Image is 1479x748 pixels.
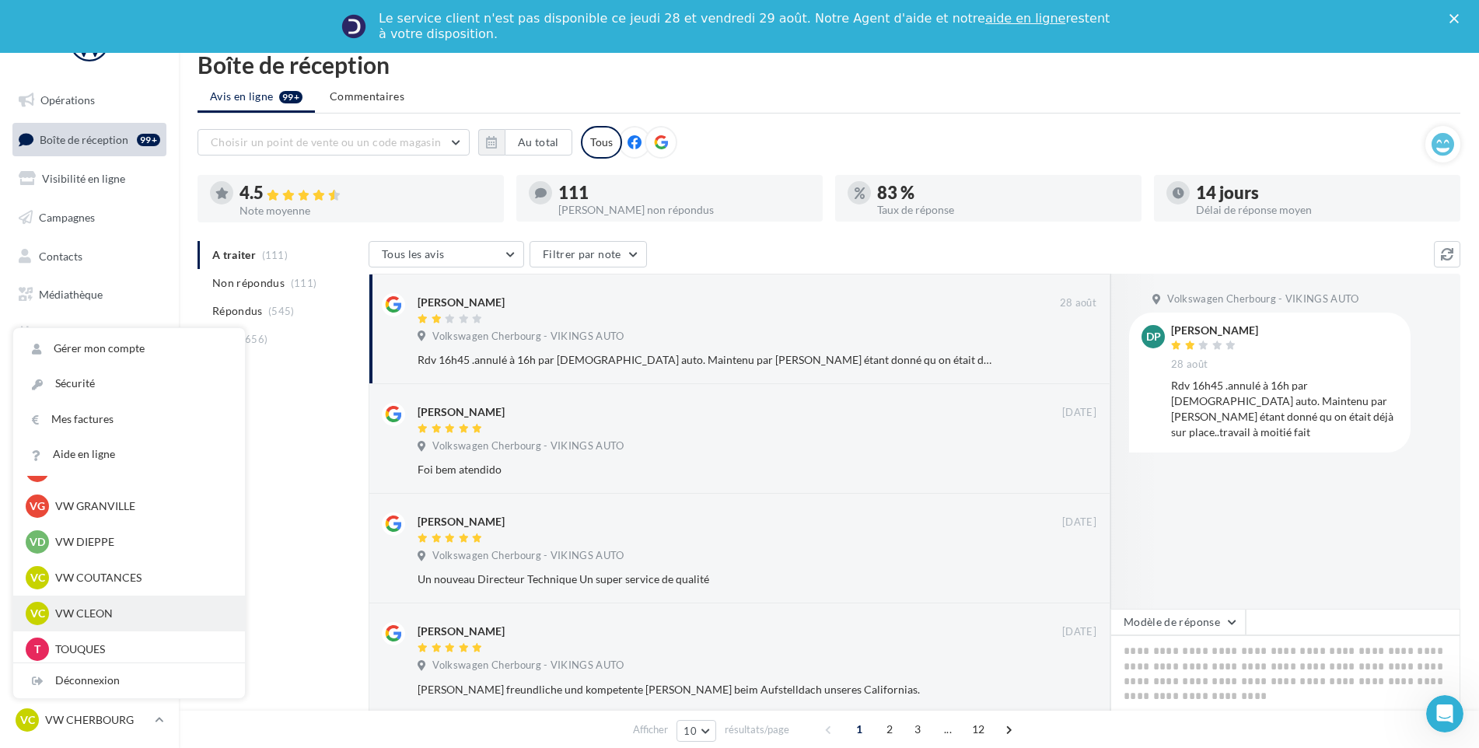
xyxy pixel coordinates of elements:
span: T [34,641,40,657]
div: 99+ [137,134,160,146]
a: Boîte de réception99+ [9,123,170,156]
span: 28 août [1060,296,1096,310]
div: Rdv 16h45 .annulé à 16h par [DEMOGRAPHIC_DATA] auto. Maintenu par [PERSON_NAME] étant donné qu on... [1171,378,1398,440]
img: Profile image for Service-Client [341,14,366,39]
a: Aide en ligne [13,437,245,472]
button: Tous les avis [369,241,524,267]
p: VW DIEPPE [55,534,226,550]
span: résultats/page [725,722,789,737]
span: VD [30,534,45,550]
div: 14 jours [1196,184,1448,201]
div: Boîte de réception [198,53,1460,76]
div: Un nouveau Directeur Technique Un super service de qualité [418,571,995,587]
div: 4.5 [240,184,491,202]
span: dp [1146,329,1161,344]
span: Afficher [633,722,668,737]
div: Tous [581,126,622,159]
span: Tous les avis [382,247,445,260]
span: Opérations [40,93,95,107]
div: Foi bem atendido [418,462,995,477]
div: Délai de réponse moyen [1196,204,1448,215]
span: 2 [877,717,902,742]
a: aide en ligne [985,11,1065,26]
a: VC VW CHERBOURG [12,705,166,735]
span: Calendrier [39,327,91,340]
span: Médiathèque [39,288,103,301]
span: Boîte de réception [40,132,128,145]
div: [PERSON_NAME] [418,514,505,530]
span: Volkswagen Cherbourg - VIKINGS AUTO [432,330,624,344]
span: Choisir un point de vente ou un code magasin [211,135,441,149]
div: [PERSON_NAME] [1171,325,1258,336]
span: (656) [242,333,268,345]
div: Rdv 16h45 .annulé à 16h par [DEMOGRAPHIC_DATA] auto. Maintenu par [PERSON_NAME] étant donné qu on... [418,352,995,368]
div: [PERSON_NAME] [418,404,505,420]
span: Répondus [212,303,263,319]
span: Contacts [39,249,82,262]
p: TOUQUES [55,641,226,657]
span: Campagnes [39,211,95,224]
span: 10 [684,725,697,737]
button: Choisir un point de vente ou un code magasin [198,129,470,156]
button: 10 [677,720,716,742]
span: Volkswagen Cherbourg - VIKINGS AUTO [432,549,624,563]
span: VC [20,712,35,728]
span: Non répondus [212,275,285,291]
div: [PERSON_NAME] [418,295,505,310]
button: Modèle de réponse [1110,609,1246,635]
p: VW GRANVILLE [55,498,226,514]
p: VW COUTANCES [55,570,226,585]
div: Note moyenne [240,205,491,216]
div: [PERSON_NAME] non répondus [558,204,810,215]
span: Commentaires [330,89,404,104]
span: Volkswagen Cherbourg - VIKINGS AUTO [432,439,624,453]
span: 12 [966,717,991,742]
div: Le service client n'est pas disponible ce jeudi 28 et vendredi 29 août. Notre Agent d'aide et not... [379,11,1113,42]
span: Visibilité en ligne [42,172,125,185]
div: 83 % [877,184,1129,201]
a: Calendrier [9,317,170,350]
span: VC [30,606,45,621]
div: [PERSON_NAME] freundliche und kompetente [PERSON_NAME] beim Aufstelldach unseres Californias. [418,682,995,697]
a: Sécurité [13,366,245,401]
p: VW CHERBOURG [45,712,149,728]
span: (111) [291,277,317,289]
a: Mes factures [13,402,245,437]
a: Campagnes [9,201,170,234]
span: 3 [905,717,930,742]
button: Au total [478,129,572,156]
span: 1 [847,717,872,742]
p: VW CLEON [55,606,226,621]
a: Visibilité en ligne [9,163,170,195]
span: VG [30,498,45,514]
div: 111 [558,184,810,201]
div: Déconnexion [13,663,245,698]
a: Opérations [9,84,170,117]
span: ... [935,717,960,742]
span: Volkswagen Cherbourg - VIKINGS AUTO [432,659,624,673]
a: Campagnes DataOnDemand [9,407,170,453]
span: Volkswagen Cherbourg - VIKINGS AUTO [1167,292,1358,306]
a: Médiathèque [9,278,170,311]
iframe: Intercom live chat [1426,695,1463,732]
a: PLV et print personnalisable [9,356,170,402]
span: (545) [268,305,295,317]
span: 28 août [1171,358,1208,372]
a: Gérer mon compte [13,331,245,366]
div: [PERSON_NAME] [418,624,505,639]
span: [DATE] [1062,516,1096,530]
button: Au total [505,129,572,156]
a: Contacts [9,240,170,273]
span: VC [30,570,45,585]
span: [DATE] [1062,406,1096,420]
div: Taux de réponse [877,204,1129,215]
div: Fermer [1449,14,1465,23]
span: [DATE] [1062,625,1096,639]
button: Filtrer par note [530,241,647,267]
